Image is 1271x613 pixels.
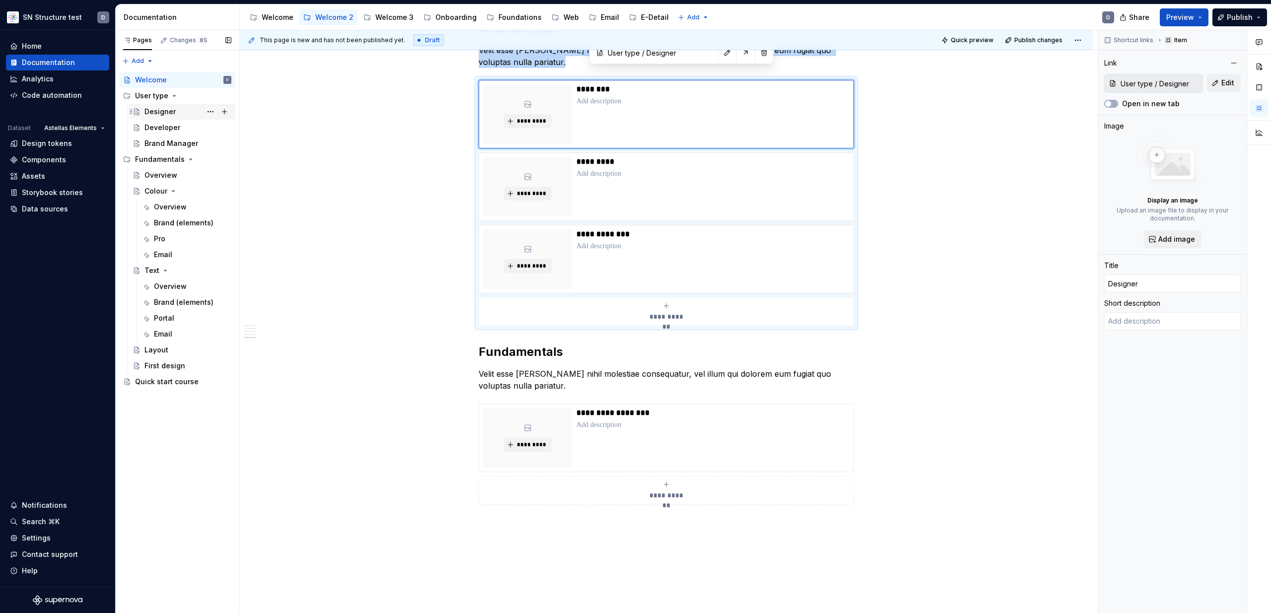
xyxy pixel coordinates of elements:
[129,104,235,120] a: Designer
[138,326,235,342] a: Email
[246,7,673,27] div: Page tree
[154,313,174,323] div: Portal
[154,297,213,307] div: Brand (elements)
[22,90,82,100] div: Code automation
[938,33,998,47] button: Quick preview
[22,549,78,559] div: Contact support
[262,12,293,22] div: Welcome
[144,186,167,196] div: Colour
[119,72,235,390] div: Page tree
[22,138,72,148] div: Design tokens
[420,9,481,25] a: Onboarding
[6,71,109,87] a: Analytics
[1101,33,1158,47] button: Shortcut links
[1104,206,1241,222] p: Upload an image file to display in your documentation.
[479,368,854,392] p: Velit esse [PERSON_NAME] nihil molestiae consequatur, vel illum qui dolorem eum fugiat quo volupt...
[1114,36,1153,44] span: Shortcut links
[22,41,42,51] div: Home
[22,500,67,510] div: Notifications
[129,358,235,374] a: First design
[435,12,477,22] div: Onboarding
[1002,33,1067,47] button: Publish changes
[1144,230,1201,248] button: Add image
[7,11,19,23] img: b2369ad3-f38c-46c1-b2a2-f2452fdbdcd2.png
[1227,12,1253,22] span: Publish
[138,310,235,326] a: Portal
[154,250,172,260] div: Email
[129,183,235,199] a: Colour
[548,9,583,25] a: Web
[1212,8,1267,26] button: Publish
[1207,74,1241,92] button: Edit
[6,530,109,546] a: Settings
[33,595,82,605] svg: Supernova Logo
[129,167,235,183] a: Overview
[198,36,209,44] span: 85
[22,188,83,198] div: Storybook stories
[22,533,51,543] div: Settings
[1122,99,1180,109] label: Open in new tab
[1129,12,1149,22] span: Share
[144,345,168,355] div: Layout
[138,278,235,294] a: Overview
[144,123,180,133] div: Developer
[154,218,213,228] div: Brand (elements)
[1104,261,1119,271] div: Title
[154,329,172,339] div: Email
[6,201,109,217] a: Data sources
[123,36,152,44] div: Pages
[154,281,187,291] div: Overview
[641,12,669,22] div: E-Detail
[154,202,187,212] div: Overview
[1104,274,1241,292] input: Add title
[625,9,673,25] a: E-Detail
[1104,298,1160,308] div: Short description
[44,124,97,132] span: Astellas Elements
[22,517,60,527] div: Search ⌘K
[585,9,623,25] a: Email
[6,87,109,103] a: Code automation
[8,124,31,132] div: Dataset
[6,185,109,201] a: Storybook stories
[129,136,235,151] a: Brand Manager
[564,12,579,22] div: Web
[22,58,75,68] div: Documentation
[601,12,619,22] div: Email
[144,266,159,275] div: Text
[479,344,854,360] h2: Fundamentals
[23,12,82,22] div: SN Structure test
[226,75,228,85] div: D
[1115,8,1156,26] button: Share
[6,136,109,151] a: Design tokens
[1147,197,1198,204] p: Display an image
[129,342,235,358] a: Layout
[1104,58,1117,68] div: Link
[6,55,109,70] a: Documentation
[119,72,235,88] a: WelcomeD
[135,154,185,164] div: Fundamentals
[375,12,414,22] div: Welcome 3
[1106,13,1110,21] div: D
[22,204,68,214] div: Data sources
[101,13,105,21] div: D
[1158,234,1195,244] span: Add image
[6,168,109,184] a: Assets
[6,152,109,168] a: Components
[1221,78,1234,88] span: Edit
[144,170,177,180] div: Overview
[144,361,185,371] div: First design
[498,12,542,22] div: Foundations
[154,234,165,244] div: Pro
[6,563,109,579] button: Help
[1014,36,1062,44] span: Publish changes
[138,247,235,263] a: Email
[22,74,54,84] div: Analytics
[170,36,209,44] div: Changes
[138,294,235,310] a: Brand (elements)
[22,155,66,165] div: Components
[135,75,167,85] div: Welcome
[22,566,38,576] div: Help
[119,88,235,104] div: User type
[246,9,297,25] a: Welcome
